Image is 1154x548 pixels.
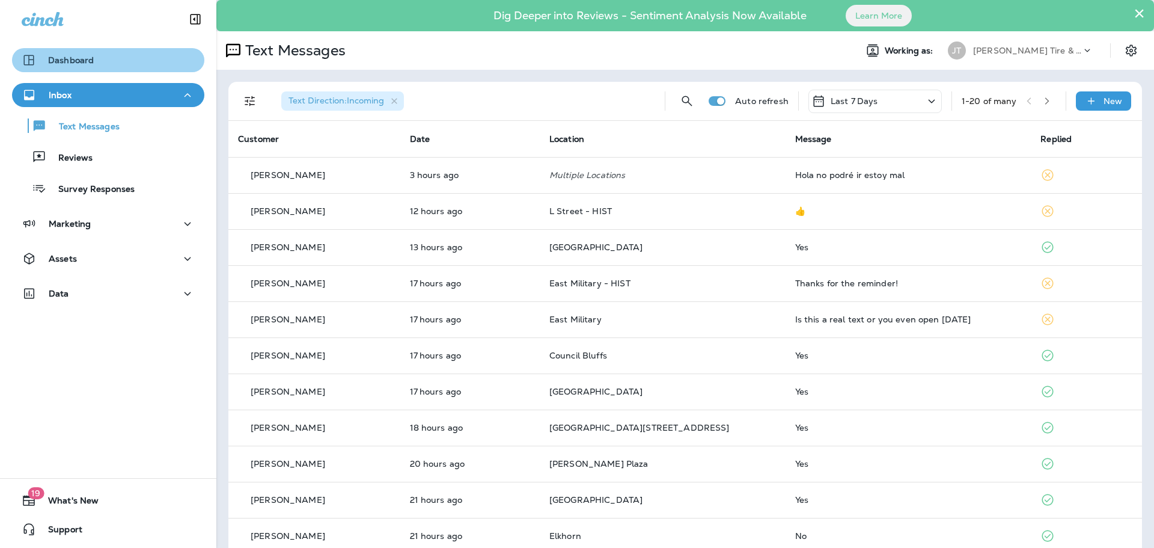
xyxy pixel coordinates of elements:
button: 19What's New [12,488,204,513]
p: [PERSON_NAME] [251,351,325,360]
span: [GEOGRAPHIC_DATA] [549,494,643,505]
span: Working as: [885,46,936,56]
p: [PERSON_NAME] Tire & Auto [973,46,1081,55]
p: [PERSON_NAME] [251,315,325,324]
p: Oct 5, 2025 02:09 PM [410,279,530,288]
p: [PERSON_NAME] [251,459,325,469]
p: Oct 5, 2025 11:10 AM [410,459,530,469]
button: Settings [1120,40,1142,61]
p: Oct 6, 2025 03:24 AM [410,170,530,180]
button: Support [12,517,204,541]
span: What's New [36,496,99,510]
p: [PERSON_NAME] [251,242,325,252]
div: Text Direction:Incoming [281,91,404,111]
p: Text Messages [47,122,120,133]
div: Yes [795,351,1022,360]
span: Message [795,134,832,144]
div: 1 - 20 of many [962,96,1017,106]
div: No [795,531,1022,541]
p: New [1104,96,1122,106]
div: Yes [795,459,1022,469]
span: L Street - HIST [549,206,612,217]
span: East Military [549,314,602,325]
div: Hola no podré ir estoy mal [795,170,1022,180]
p: [PERSON_NAME] [251,423,325,433]
p: [PERSON_NAME] [251,206,325,216]
p: Oct 5, 2025 01:16 PM [410,423,530,433]
span: East Military - HIST [549,278,630,289]
p: Reviews [46,153,93,164]
button: Search Messages [675,89,699,113]
p: Oct 5, 2025 05:17 PM [410,242,530,252]
p: [PERSON_NAME] [251,170,325,180]
div: Thanks for the reminder! [795,279,1022,288]
button: Assets [12,247,204,271]
p: Oct 5, 2025 09:29 AM [410,531,530,541]
button: Reviews [12,144,204,170]
p: [PERSON_NAME] [251,279,325,288]
p: Assets [49,254,77,263]
p: Oct 5, 2025 01:50 PM [410,315,530,324]
span: 19 [28,487,44,499]
button: Data [12,282,204,306]
div: Is this a real text or you even open on Sunday [795,315,1022,324]
p: Inbox [49,90,72,100]
p: [PERSON_NAME] [251,531,325,541]
span: Location [549,134,584,144]
p: Text Messages [240,42,346,60]
p: Oct 5, 2025 09:49 AM [410,495,530,505]
span: Text Direction : Incoming [288,95,384,106]
p: Multiple Locations [549,170,776,180]
p: [PERSON_NAME] [251,387,325,396]
p: Oct 5, 2025 01:32 PM [410,387,530,396]
div: JT [948,42,966,60]
p: Last 7 Days [831,96,878,106]
span: Customer [238,134,279,144]
span: Elkhorn [549,531,581,541]
span: Council Bluffs [549,350,607,361]
p: Oct 5, 2025 06:17 PM [410,206,530,216]
p: Survey Responses [46,184,135,195]
button: Text Messages [12,113,204,138]
span: [PERSON_NAME] Plaza [549,458,649,469]
div: Yes [795,423,1022,433]
button: Collapse Sidebar [179,7,212,31]
p: Marketing [49,219,91,229]
span: Date [410,134,430,144]
div: 👍 [795,206,1022,216]
button: Dashboard [12,48,204,72]
div: Yes [795,387,1022,396]
p: Oct 5, 2025 01:48 PM [410,351,530,360]
p: Dashboard [48,55,94,65]
div: Yes [795,495,1022,505]
p: Auto refresh [735,96,789,106]
p: Dig Deeper into Reviews - Sentiment Analysis Now Available [459,14,841,17]
span: [GEOGRAPHIC_DATA] [549,386,643,397]
p: [PERSON_NAME] [251,495,325,505]
button: Close [1134,4,1145,23]
span: Support [36,525,82,539]
div: Yes [795,242,1022,252]
span: [GEOGRAPHIC_DATA][STREET_ADDRESS] [549,422,730,433]
button: Survey Responses [12,176,204,201]
button: Inbox [12,83,204,107]
span: [GEOGRAPHIC_DATA] [549,242,643,253]
button: Learn More [846,5,912,26]
button: Marketing [12,212,204,236]
p: Data [49,289,69,298]
span: Replied [1040,134,1072,144]
button: Filters [238,89,262,113]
